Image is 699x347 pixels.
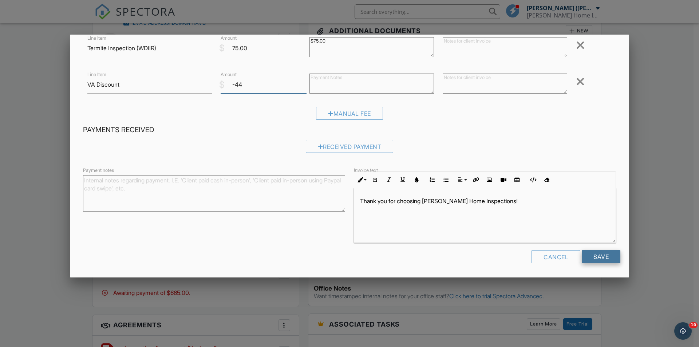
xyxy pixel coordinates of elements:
[360,197,610,205] p: Thank you for choosing [PERSON_NAME] Home Inspections!
[674,322,692,340] iframe: Intercom live chat
[316,107,383,120] div: Manual Fee
[83,167,114,174] label: Payment notes
[354,167,378,174] label: Invoice text
[510,173,524,187] button: Insert Table
[469,173,482,187] button: Insert Link (Ctrl+K)
[87,71,106,78] label: Line Item
[219,42,225,54] div: $
[582,250,620,263] input: Save
[221,71,237,78] label: Amount
[87,35,106,42] label: Line Item
[219,79,225,91] div: $
[532,250,580,263] div: Cancel
[309,37,434,57] textarea: $75.00
[382,173,396,187] button: Italic (Ctrl+I)
[221,35,237,42] label: Amount
[410,173,423,187] button: Colors
[496,173,510,187] button: Insert Video
[540,173,553,187] button: Clear Formatting
[354,173,368,187] button: Inline Style
[526,173,540,187] button: Code View
[306,145,394,152] a: Received Payment
[425,173,439,187] button: Ordered List
[439,173,453,187] button: Unordered List
[83,125,616,135] h4: Payments Received
[306,140,394,153] div: Received Payment
[689,322,698,328] span: 10
[316,111,383,119] a: Manual Fee
[396,173,410,187] button: Underline (Ctrl+U)
[455,173,469,187] button: Align
[368,173,382,187] button: Bold (Ctrl+B)
[482,173,496,187] button: Insert Image (Ctrl+P)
